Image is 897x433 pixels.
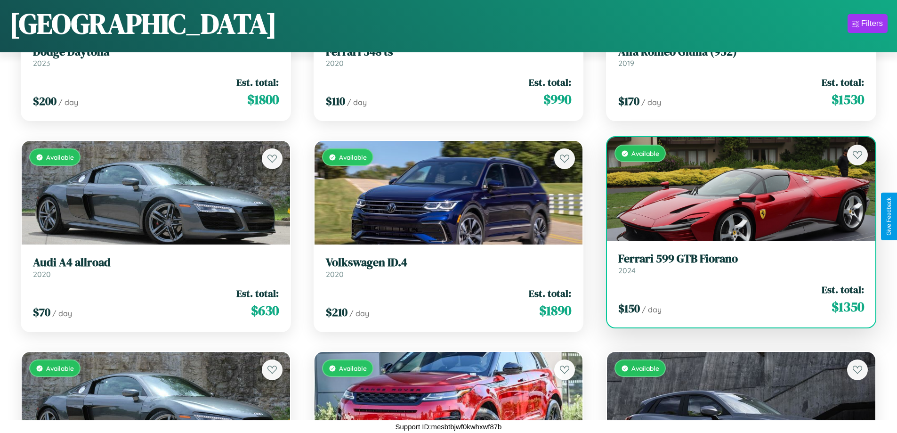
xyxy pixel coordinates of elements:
span: Available [631,149,659,157]
span: / day [349,309,369,318]
span: 2024 [618,266,636,275]
span: $ 200 [33,93,57,109]
span: $ 70 [33,304,50,320]
div: Give Feedback [886,197,892,236]
span: 2020 [33,270,51,279]
span: $ 630 [251,301,279,320]
div: Filters [861,19,883,28]
a: Ferrari 599 GTB Fiorano2024 [618,252,864,275]
span: / day [642,305,662,314]
span: 2020 [326,58,344,68]
span: / day [52,309,72,318]
p: Support ID: mesbtbjwf0kwhxwf87b [396,420,502,433]
span: $ 1800 [247,90,279,109]
span: $ 170 [618,93,639,109]
a: Ferrari 348 ts2020 [326,45,572,68]
span: 2020 [326,270,344,279]
span: Est. total: [822,75,864,89]
span: Available [339,364,367,372]
span: / day [347,98,367,107]
span: / day [58,98,78,107]
span: Est. total: [236,286,279,300]
span: Est. total: [236,75,279,89]
h3: Audi A4 allroad [33,256,279,270]
span: Available [339,153,367,161]
span: $ 1530 [832,90,864,109]
span: $ 990 [543,90,571,109]
h1: [GEOGRAPHIC_DATA] [9,4,277,43]
span: Available [46,153,74,161]
span: Available [46,364,74,372]
a: Volkswagen ID.42020 [326,256,572,279]
h3: Ferrari 599 GTB Fiorano [618,252,864,266]
span: 2023 [33,58,50,68]
span: $ 1890 [539,301,571,320]
span: Est. total: [529,75,571,89]
a: Dodge Daytona2023 [33,45,279,68]
span: $ 210 [326,304,347,320]
span: $ 1350 [832,297,864,316]
span: 2019 [618,58,634,68]
a: Audi A4 allroad2020 [33,256,279,279]
span: / day [641,98,661,107]
span: $ 150 [618,301,640,316]
button: Filters [848,14,888,33]
span: Est. total: [822,283,864,296]
span: Available [631,364,659,372]
a: Alfa Romeo Giulia (952)2019 [618,45,864,68]
h3: Volkswagen ID.4 [326,256,572,270]
span: $ 110 [326,93,345,109]
span: Est. total: [529,286,571,300]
